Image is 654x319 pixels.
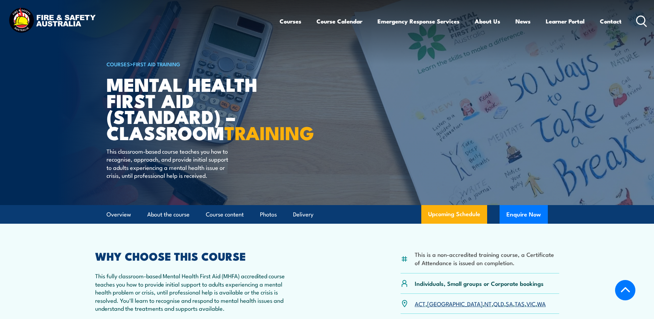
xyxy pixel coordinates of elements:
[260,205,277,224] a: Photos
[107,60,277,68] h6: >
[378,12,460,30] a: Emergency Response Services
[147,205,190,224] a: About the course
[415,300,546,308] p: , , , , , , ,
[493,299,504,308] a: QLD
[500,205,548,224] button: Enquire Now
[280,12,301,30] a: Courses
[415,299,425,308] a: ACT
[107,147,232,180] p: This classroom-based course teaches you how to recognise, approach, and provide initial support t...
[484,299,492,308] a: NT
[133,60,180,68] a: First Aid Training
[546,12,585,30] a: Learner Portal
[107,205,131,224] a: Overview
[537,299,546,308] a: WA
[515,12,531,30] a: News
[107,76,277,141] h1: Mental Health First Aid (Standard) – Classroom
[526,299,535,308] a: VIC
[427,299,483,308] a: [GEOGRAPHIC_DATA]
[316,12,362,30] a: Course Calendar
[415,250,559,267] li: This is a non-accredited training course, a Certificate of Attendance is issued on completion.
[293,205,313,224] a: Delivery
[475,12,500,30] a: About Us
[421,205,487,224] a: Upcoming Schedule
[206,205,244,224] a: Course content
[600,12,622,30] a: Contact
[224,118,314,146] strong: TRAINING
[506,299,513,308] a: SA
[107,60,130,68] a: COURSES
[415,279,544,287] p: Individuals, Small groups or Corporate bookings
[95,251,296,261] h2: WHY CHOOSE THIS COURSE
[515,299,525,308] a: TAS
[95,272,296,312] p: This fully classroom-based Mental Health First Aid (MHFA) accredited course teaches you how to pr...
